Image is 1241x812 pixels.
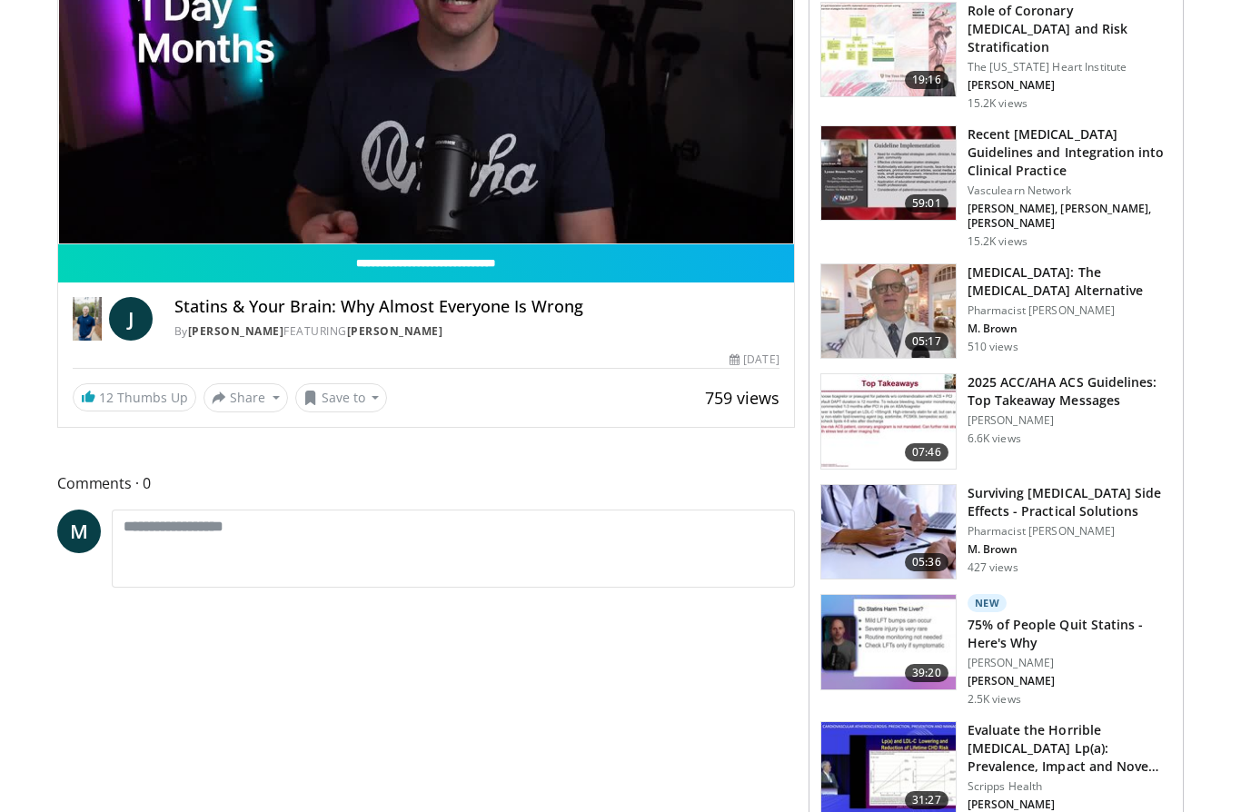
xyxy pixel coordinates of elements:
p: M. Brown [968,542,1172,557]
button: Share [204,383,288,412]
span: 05:17 [905,332,948,351]
p: Pharmacist [PERSON_NAME] [968,303,1172,318]
h3: Evaluate the Horrible [MEDICAL_DATA] Lp(a): Prevalence, Impact and Nove… [968,721,1172,776]
p: 510 views [968,340,1018,354]
a: M [57,510,101,553]
p: 15.2K views [968,96,1028,111]
p: 15.2K views [968,234,1028,249]
span: 07:46 [905,443,948,461]
img: 1efa8c99-7b8a-4ab5-a569-1c219ae7bd2c.150x105_q85_crop-smart_upscale.jpg [821,3,956,97]
a: 12 Thumbs Up [73,383,196,411]
p: Scripps Health [968,779,1172,794]
span: 05:36 [905,553,948,571]
p: 2.5K views [968,692,1021,707]
a: [PERSON_NAME] [188,323,284,339]
p: The [US_STATE] Heart Institute [968,60,1172,74]
h3: Role of Coronary [MEDICAL_DATA] and Risk Stratification [968,2,1172,56]
img: Dr. Jordan Rennicke [73,297,102,341]
a: 07:46 2025 ACC/AHA ACS Guidelines: Top Takeaway Messages [PERSON_NAME] 6.6K views [820,373,1172,470]
span: 12 [99,389,114,406]
p: 6.6K views [968,431,1021,446]
img: 1778299e-4205-438f-a27e-806da4d55abe.150x105_q85_crop-smart_upscale.jpg [821,485,956,579]
h3: 2025 ACC/AHA ACS Guidelines: Top Takeaway Messages [968,373,1172,410]
span: 39:20 [905,664,948,682]
img: ce9609b9-a9bf-4b08-84dd-8eeb8ab29fc6.150x105_q85_crop-smart_upscale.jpg [821,264,956,359]
a: 59:01 Recent [MEDICAL_DATA] Guidelines and Integration into Clinical Practice Vasculearn Network ... [820,125,1172,249]
span: Comments 0 [57,471,795,495]
div: [DATE] [730,352,779,368]
div: By FEATURING [174,323,779,340]
p: Pharmacist [PERSON_NAME] [968,524,1172,539]
img: 369ac253-1227-4c00-b4e1-6e957fd240a8.150x105_q85_crop-smart_upscale.jpg [821,374,956,469]
span: 59:01 [905,194,948,213]
p: Vasculearn Network [968,183,1172,198]
p: [PERSON_NAME], [PERSON_NAME], [PERSON_NAME] [968,202,1172,231]
button: Save to [295,383,388,412]
p: 427 views [968,560,1018,575]
p: [PERSON_NAME] [968,413,1172,428]
a: 19:16 Role of Coronary [MEDICAL_DATA] and Risk Stratification The [US_STATE] Heart Institute [PER... [820,2,1172,111]
a: 39:20 New 75% of People Quit Statins - Here's Why [PERSON_NAME] [PERSON_NAME] 2.5K views [820,594,1172,707]
h3: 75% of People Quit Statins - Here's Why [968,616,1172,652]
h3: Recent [MEDICAL_DATA] Guidelines and Integration into Clinical Practice [968,125,1172,180]
a: [PERSON_NAME] [347,323,443,339]
p: M. Brown [968,322,1172,336]
p: [PERSON_NAME] [968,797,1172,812]
img: 87825f19-cf4c-4b91-bba1-ce218758c6bb.150x105_q85_crop-smart_upscale.jpg [821,126,956,221]
p: New [968,594,1008,612]
p: [PERSON_NAME] [968,78,1172,93]
span: 759 views [705,387,779,409]
span: 19:16 [905,71,948,89]
a: 05:36 Surviving [MEDICAL_DATA] Side Effects - Practical Solutions Pharmacist [PERSON_NAME] M. Bro... [820,484,1172,580]
p: [PERSON_NAME] [968,656,1172,670]
img: 79764dec-74e5-4d11-9932-23f29d36f9dc.150x105_q85_crop-smart_upscale.jpg [821,595,956,689]
h4: Statins & Your Brain: Why Almost Everyone Is Wrong [174,297,779,317]
p: [PERSON_NAME] [968,674,1172,688]
span: 31:27 [905,791,948,809]
h3: Surviving [MEDICAL_DATA] Side Effects - Practical Solutions [968,484,1172,520]
h3: [MEDICAL_DATA]: The [MEDICAL_DATA] Alternative [968,263,1172,300]
a: J [109,297,153,341]
a: 05:17 [MEDICAL_DATA]: The [MEDICAL_DATA] Alternative Pharmacist [PERSON_NAME] M. Brown 510 views [820,263,1172,360]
